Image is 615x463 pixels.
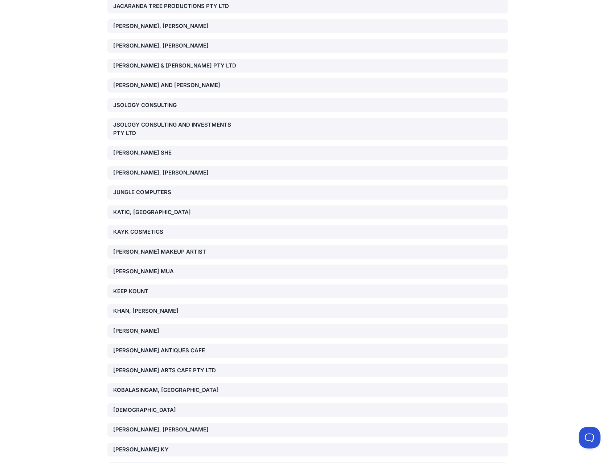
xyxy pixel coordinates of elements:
div: KATIC, [GEOGRAPHIC_DATA] [113,208,241,217]
div: [PERSON_NAME] AND [PERSON_NAME] [113,81,241,90]
div: [PERSON_NAME] ARTS CAFE PTY LTD [113,366,241,375]
div: KEEP KOUNT [113,287,241,296]
a: [PERSON_NAME] ANTIQUES CAFE [107,344,508,358]
a: [PERSON_NAME], [PERSON_NAME] [107,39,508,53]
a: JSOLOGY CONSULTING [107,98,508,112]
div: JSOLOGY CONSULTING AND INVESTMENTS PTY LTD [113,121,241,137]
div: KHAN, [PERSON_NAME] [113,307,241,315]
div: [PERSON_NAME] SHE [113,149,241,157]
a: [DEMOGRAPHIC_DATA] [107,403,508,417]
div: [DEMOGRAPHIC_DATA] [113,406,241,414]
div: KOBALASINGAM, [GEOGRAPHIC_DATA] [113,386,241,394]
div: [PERSON_NAME], [PERSON_NAME] [113,426,241,434]
div: [PERSON_NAME], [PERSON_NAME] [113,169,241,177]
div: JACARANDA TREE PRODUCTIONS PTY LTD [113,2,241,11]
div: [PERSON_NAME] & [PERSON_NAME] PTY LTD [113,62,241,70]
a: [PERSON_NAME] KY [107,443,508,457]
a: [PERSON_NAME] [107,324,508,338]
a: KAYK COSMETICS [107,225,508,239]
div: [PERSON_NAME] MAKEUP ARTIST [113,248,241,256]
div: [PERSON_NAME] MUA [113,267,241,276]
div: [PERSON_NAME] ANTIQUES CAFE [113,347,241,355]
a: [PERSON_NAME] SHE [107,146,508,160]
a: KOBALASINGAM, [GEOGRAPHIC_DATA] [107,383,508,397]
div: JUNGLE COMPUTERS [113,188,241,197]
div: [PERSON_NAME] [113,327,241,335]
a: KATIC, [GEOGRAPHIC_DATA] [107,205,508,220]
div: [PERSON_NAME] KY [113,446,241,454]
a: [PERSON_NAME] MUA [107,265,508,279]
a: KHAN, [PERSON_NAME] [107,304,508,318]
div: KAYK COSMETICS [113,228,241,236]
a: [PERSON_NAME] & [PERSON_NAME] PTY LTD [107,59,508,73]
a: KEEP KOUNT [107,284,508,299]
a: [PERSON_NAME], [PERSON_NAME] [107,166,508,180]
a: JSOLOGY CONSULTING AND INVESTMENTS PTY LTD [107,118,508,140]
a: [PERSON_NAME] ARTS CAFE PTY LTD [107,364,508,378]
a: JUNGLE COMPUTERS [107,185,508,200]
a: [PERSON_NAME], [PERSON_NAME] [107,19,508,33]
div: [PERSON_NAME], [PERSON_NAME] [113,42,241,50]
div: JSOLOGY CONSULTING [113,101,241,110]
a: [PERSON_NAME] AND [PERSON_NAME] [107,78,508,93]
a: [PERSON_NAME], [PERSON_NAME] [107,423,508,437]
a: [PERSON_NAME] MAKEUP ARTIST [107,245,508,259]
div: [PERSON_NAME], [PERSON_NAME] [113,22,241,30]
iframe: Toggle Customer Support [579,427,600,448]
